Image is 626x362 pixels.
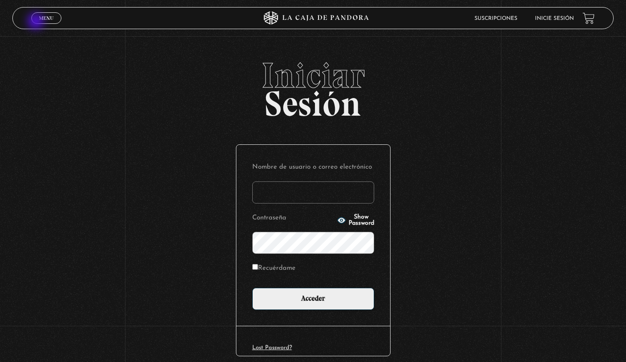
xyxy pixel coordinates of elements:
[252,288,374,310] input: Acceder
[12,58,613,114] h2: Sesión
[252,262,296,275] label: Recuérdame
[583,12,595,24] a: View your shopping cart
[36,23,57,29] span: Cerrar
[474,16,517,21] a: Suscripciones
[337,214,374,226] button: Show Password
[252,211,334,225] label: Contraseña
[252,264,258,270] input: Recuérdame
[252,345,292,351] a: Lost Password?
[349,214,374,226] span: Show Password
[12,58,613,93] span: Iniciar
[252,161,374,174] label: Nombre de usuario o correo electrónico
[39,15,53,21] span: Menu
[535,16,574,21] a: Inicie sesión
